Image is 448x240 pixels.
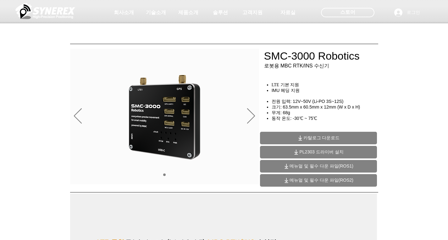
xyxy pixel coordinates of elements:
[205,6,236,19] a: 솔루션
[117,66,213,167] img: KakaoTalk_20241224_155801212.png
[146,9,166,16] span: 기술소개
[108,6,140,19] a: 회사소개
[260,160,377,173] a: 메뉴얼 및 필수 다운 파일(ROS1)
[140,6,172,19] a: 기술소개
[290,178,353,183] span: 메뉴얼 및 필수 다운 파일(ROS2)
[114,9,134,16] span: 회사소개
[163,173,166,176] a: 01
[260,132,377,144] a: 카탈로그 다운로드
[161,173,168,176] nav: 슬라이드
[178,9,198,16] span: 제품소개
[247,108,255,125] button: 다음
[173,6,204,19] a: 제품소개
[74,108,82,125] button: 이전
[280,9,296,16] span: 자료실
[340,9,355,16] span: 스토어
[272,116,317,121] span: 동작 온도: -30℃ ~ 75℃
[213,9,228,16] span: 솔루션
[15,2,75,20] img: 씨너렉스_White_simbol_대지 1.png
[272,6,304,19] a: 자료실
[260,146,377,158] a: PL2303 드라이버 설치
[405,9,422,16] span: 로그인
[290,163,353,169] span: 메뉴얼 및 필수 다운 파일(ROS1)
[390,7,424,19] button: 로그인
[299,149,343,155] span: PL2303 드라이버 설치
[272,99,344,104] span: 전원 입력: 12V~50V (Li-PO 3S~12S)
[242,9,263,16] span: 고객지원
[303,135,340,141] span: 카탈로그 다운로드
[70,49,259,184] div: 슬라이드쇼
[272,104,360,109] span: 크기: 63.5mm x 60.5mm x 12mm (W x D x H)
[272,110,290,115] span: 무게: 68g
[321,8,374,17] div: 스토어
[260,174,377,187] a: 메뉴얼 및 필수 다운 파일(ROS2)
[237,6,268,19] a: 고객지원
